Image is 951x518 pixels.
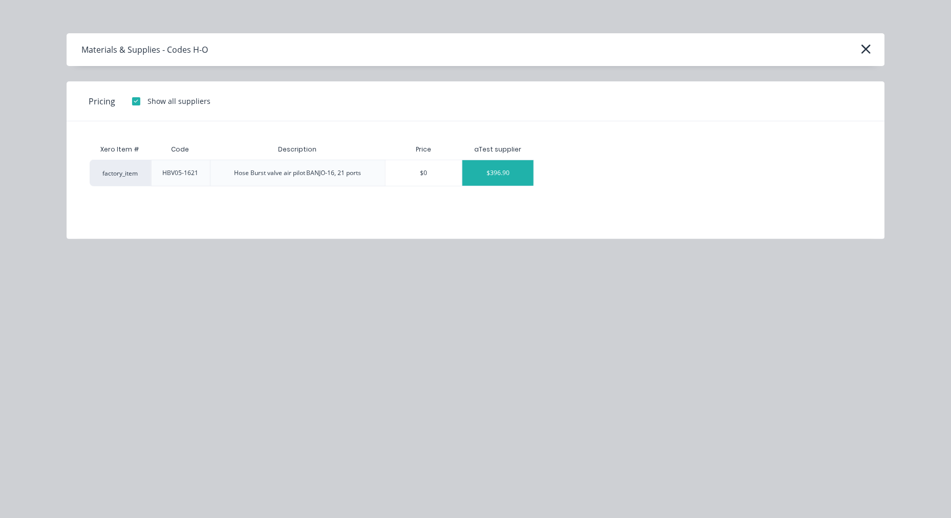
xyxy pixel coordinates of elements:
div: factory_item [90,160,151,186]
div: $396.90 [462,160,534,186]
div: Xero Item # [90,139,151,160]
div: aTest supplier [475,145,522,154]
div: $0 [386,160,462,186]
div: Show all suppliers [148,96,211,106]
div: Hose Burst valve air pilot BANJO-16, 21 ports [234,168,362,178]
div: Code [163,137,198,162]
span: Pricing [89,95,116,107]
div: HBV05-1621 [163,168,199,178]
div: Description [270,137,325,162]
div: Materials & Supplies - Codes H-O [82,44,208,56]
div: Price [385,139,462,160]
